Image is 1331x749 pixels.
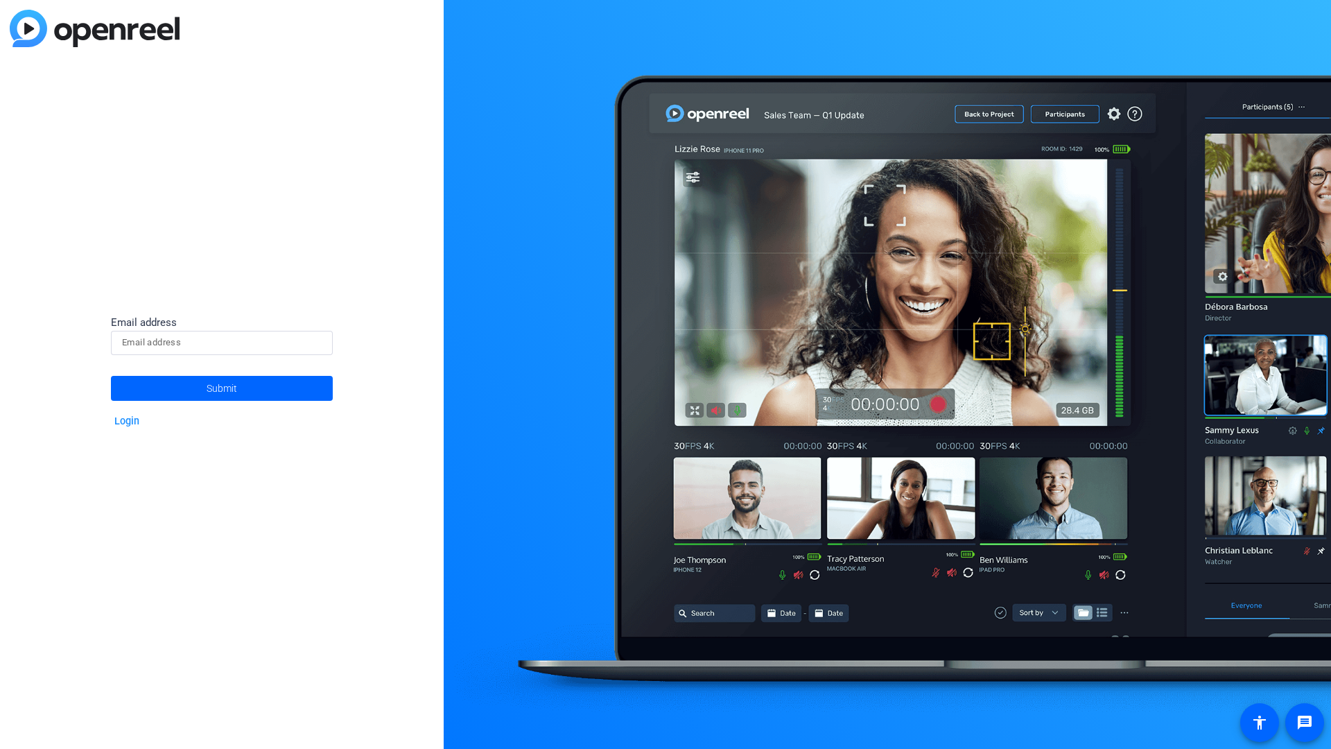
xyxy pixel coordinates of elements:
[114,415,139,427] a: Login
[111,376,333,401] button: Submit
[122,334,322,351] input: Email address
[10,10,180,47] img: blue-gradient.svg
[111,316,177,329] span: Email address
[1296,714,1313,731] mat-icon: message
[207,371,237,406] span: Submit
[1251,714,1268,731] mat-icon: accessibility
